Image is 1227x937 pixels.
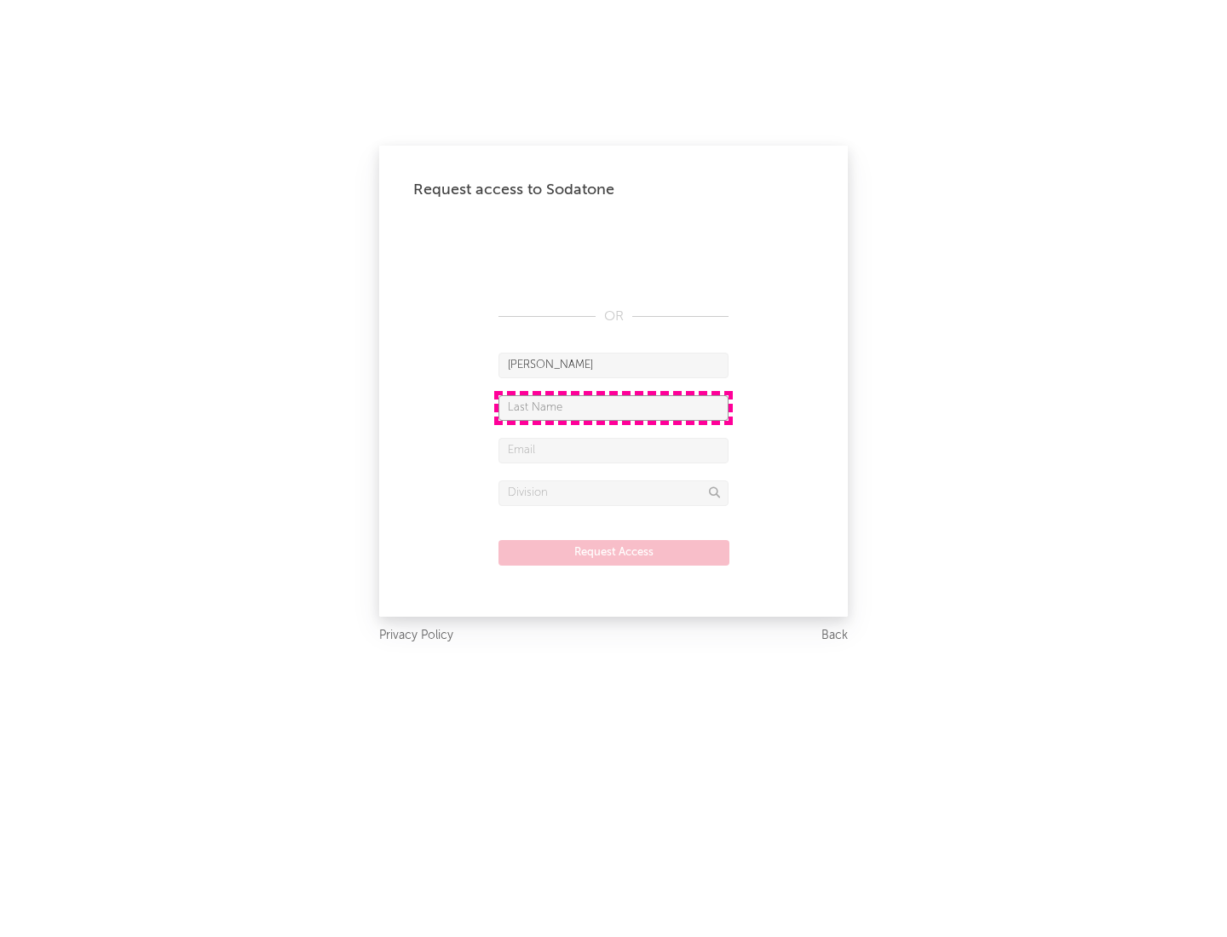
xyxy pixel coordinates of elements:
div: Request access to Sodatone [413,180,814,200]
a: Back [821,625,848,647]
input: First Name [498,353,729,378]
input: Division [498,480,729,506]
div: OR [498,307,729,327]
button: Request Access [498,540,729,566]
input: Email [498,438,729,463]
input: Last Name [498,395,729,421]
a: Privacy Policy [379,625,453,647]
